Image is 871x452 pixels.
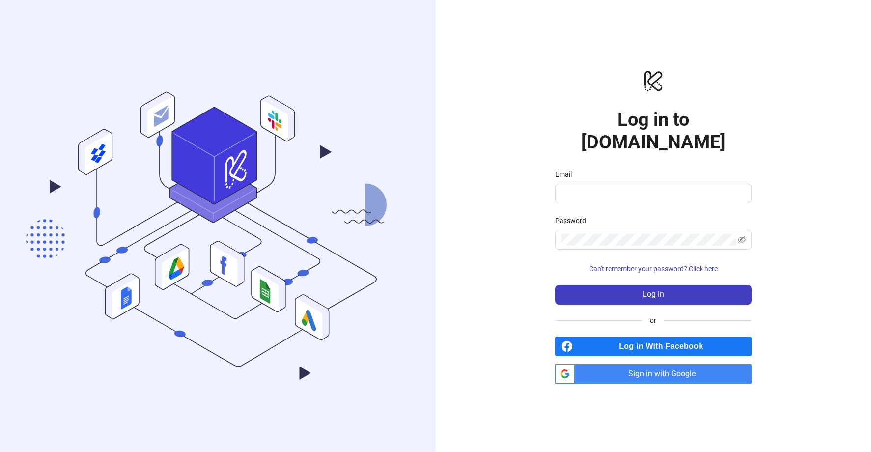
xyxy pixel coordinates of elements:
span: or [642,315,664,326]
label: Password [555,215,592,226]
h1: Log in to [DOMAIN_NAME] [555,108,752,153]
button: Log in [555,285,752,305]
span: Can't remember your password? Click here [589,265,718,273]
a: Can't remember your password? Click here [555,265,752,273]
input: Password [561,234,736,246]
button: Can't remember your password? Click here [555,261,752,277]
a: Sign in with Google [555,364,752,384]
span: Log in With Facebook [577,337,752,356]
label: Email [555,169,578,180]
span: Log in [643,290,664,299]
span: Sign in with Google [579,364,752,384]
span: eye-invisible [738,236,746,244]
input: Email [561,188,744,199]
a: Log in With Facebook [555,337,752,356]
